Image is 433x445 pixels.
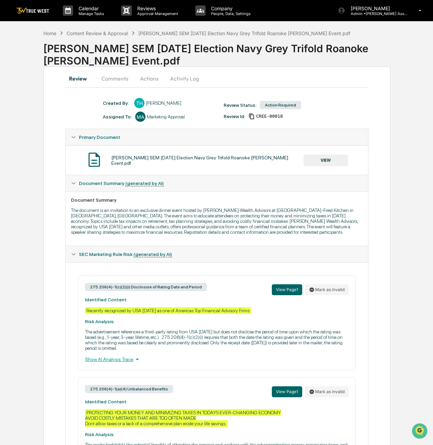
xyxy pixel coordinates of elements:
iframe: Open customer support [411,422,430,441]
div: We're available if you need us! [23,59,86,64]
strong: Identified Content: [85,399,127,404]
p: Approval Management [132,11,182,16]
div: Review Status: [224,102,256,108]
div: Primary Document [66,129,368,145]
span: Attestations [56,86,85,92]
div: [PERSON_NAME] SEM [DATE] Election Navy Grey Trifold Roanoke [PERSON_NAME] Event.pdf [111,155,304,166]
a: 🔎Data Lookup [4,96,46,108]
button: Comments [96,70,134,87]
div: Content Review & Approval [67,30,128,36]
strong: Identified Content: [85,297,127,302]
span: SEC Marketing Rule Risk [79,252,172,257]
div: 🗄️ [50,86,55,92]
div: Action Required [260,101,301,109]
u: (generated by AI) [125,181,164,186]
span: Pylon [68,115,83,120]
div: PROTECTING YOUR MONEY AND MINIMIZING TAXES IN TODAYS EVER-CHANGING ECONOMY AVOID COSTLY MISTAKES ... [85,409,281,427]
div: 🖐️ [7,86,12,92]
div: Marketing Approval [147,114,185,119]
p: How can we help? [7,14,124,25]
div: Document Summary (generated by AI) [66,175,368,191]
div: Show AI Analysis Trace [85,356,349,363]
button: VIEW [304,155,348,166]
button: Mark as invalid [305,386,349,397]
div: Review Id: [224,114,245,119]
img: Document Icon [86,151,103,168]
u: (generated by AI) [134,252,172,257]
div: Assigned To: [103,114,132,119]
p: Company [206,5,254,11]
div: [PERSON_NAME] [146,100,181,106]
div: TH [134,98,144,108]
div: MA [135,112,145,122]
button: Review [65,70,96,87]
span: Primary Document [79,134,120,140]
span: Preclearance [14,86,44,92]
p: The document is an invitation to an exclusive dinner event hosted by [PERSON_NAME] Wealth Advisor... [71,207,363,235]
button: View Page1 [272,284,302,295]
div: Home [43,30,56,36]
div: 275.206(4)-1(a)(4) Unbalanced Benefits [85,385,173,393]
span: Data Lookup [14,99,43,105]
p: Calendar [73,5,108,11]
button: View Page1 [272,386,302,397]
div: [PERSON_NAME] SEM [DATE] Election Navy Grey Trifold Roanoke [PERSON_NAME] Event.pdf [43,37,433,67]
p: [PERSON_NAME] [345,5,409,11]
div: Start new chat [23,52,112,59]
a: 🗄️Attestations [47,83,87,95]
img: logo [16,8,49,14]
a: 🖐️Preclearance [4,83,47,95]
div: 275.206(4)-1(c)(2)(i) Disclosure of Rating Date and Period [85,283,207,291]
div: Primary Document [66,145,368,175]
div: Recently recognized by USA [DATE] as one of Americas Top Financial Advisory Firms [85,307,251,314]
button: Actions [134,70,165,87]
p: Admin • [PERSON_NAME] Asset Management [345,11,409,16]
button: Start new chat [116,54,124,62]
div: [PERSON_NAME] SEM [DATE] Election Navy Grey Trifold Roanoke [PERSON_NAME] Event.pdf [138,30,350,36]
div: SEC Marketing Rule Risk (generated by AI) [66,246,368,262]
div: Document Summary [71,197,363,203]
div: 🔎 [7,99,12,105]
strong: Risk Analysis: [85,432,115,437]
div: Document Summary (generated by AI) [66,191,368,246]
p: People, Data, Settings [206,11,254,16]
span: Document Summary [79,181,164,186]
p: The advertisement references a third-party rating from USA [DATE] but does not disclose the perio... [85,329,349,351]
img: 1746055101610-c473b297-6a78-478c-a979-82029cc54cd1 [7,52,19,64]
p: Manage Tasks [73,11,108,16]
div: Created By: ‎ ‎ [103,100,131,106]
p: Reviews [132,5,182,11]
a: Powered byPylon [48,115,83,120]
button: Activity Log [165,70,205,87]
div: secondary tabs example [65,70,368,87]
button: Mark as invalid [305,284,349,295]
strong: Risk Analysis: [85,319,115,324]
span: 1c0a0690-359a-49cd-ba55-19767b6661e1 [256,114,283,119]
